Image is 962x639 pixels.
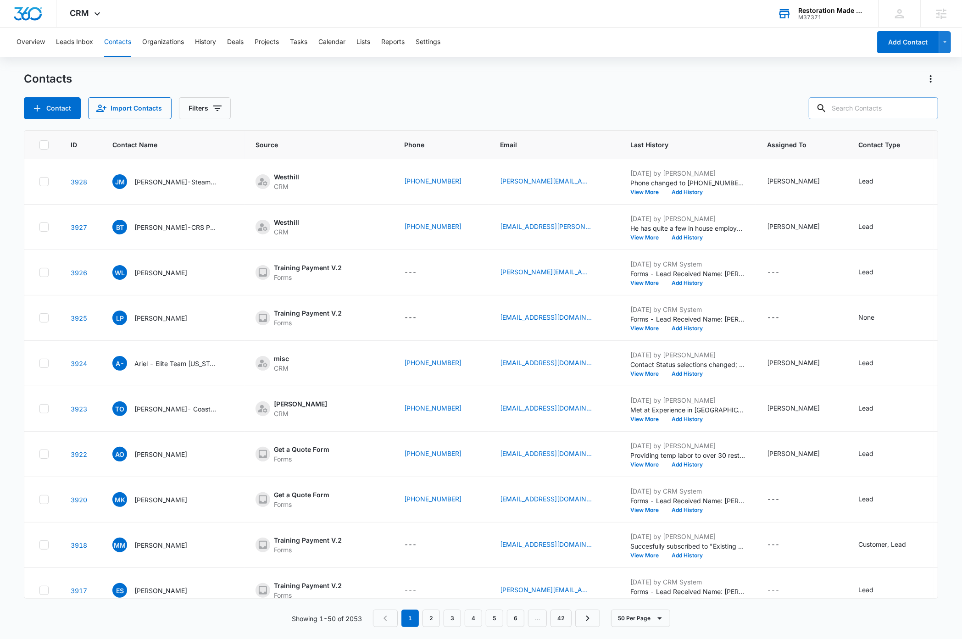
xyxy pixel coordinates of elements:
[112,220,127,234] span: BT
[416,28,440,57] button: Settings
[404,140,465,150] span: Phone
[274,227,299,237] div: CRM
[486,610,503,627] a: Page 5
[630,371,665,377] button: View More
[858,494,873,504] div: Lead
[500,312,592,322] a: [EMAIL_ADDRESS][DOMAIN_NAME]
[767,222,820,231] div: [PERSON_NAME]
[112,447,127,461] span: AO
[507,610,524,627] a: Page 6
[767,494,796,505] div: Assigned To - - Select to Edit Field
[256,308,358,328] div: Source - [object Object] - Select to Edit Field
[112,492,127,507] span: MK
[630,553,665,558] button: View More
[256,354,306,373] div: Source - [object Object] - Select to Edit Field
[500,176,592,186] a: [PERSON_NAME][EMAIL_ADDRESS][PERSON_NAME][DOMAIN_NAME]
[112,492,204,507] div: Contact Name - Mohit Kumar - Select to Edit Field
[767,312,796,323] div: Assigned To - - Select to Edit Field
[923,72,938,86] button: Actions
[274,217,299,227] div: Westhill
[665,235,709,240] button: Add History
[274,363,289,373] div: CRM
[381,28,405,57] button: Reports
[256,399,344,418] div: Source - [object Object] - Select to Edit Field
[134,313,187,323] p: [PERSON_NAME]
[877,31,939,53] button: Add Contact
[404,403,462,413] a: [PHONE_NUMBER]
[256,445,346,464] div: Source - [object Object] - Select to Edit Field
[767,140,823,150] span: Assigned To
[500,494,592,504] a: [EMAIL_ADDRESS][DOMAIN_NAME]
[256,140,369,150] span: Source
[630,417,665,422] button: View More
[71,223,87,231] a: Navigate to contact details page for Brig Tripp-CRS Packout
[630,235,665,240] button: View More
[112,265,204,280] div: Contact Name - Walt Latiuk - Select to Edit Field
[500,539,592,549] a: [EMAIL_ADDRESS][DOMAIN_NAME]
[274,454,329,464] div: Forms
[767,494,779,505] div: ---
[500,403,592,413] a: [EMAIL_ADDRESS][DOMAIN_NAME]
[404,176,462,186] a: [PHONE_NUMBER]
[630,223,745,233] p: He has quite a few in house employees. Nice guy but I think he is a bit naive. I told hm about th...
[71,405,87,413] a: Navigate to contact details page for Travis O'Neal- Coastal Restoration and Construction
[112,356,127,371] span: A-
[24,72,72,86] h1: Contacts
[179,97,231,119] button: Filters
[71,269,87,277] a: Navigate to contact details page for Walt Latiuk
[274,490,329,500] div: Get a Quote Form
[630,405,745,415] p: Met at Experience in [GEOGRAPHIC_DATA]. He is doing $7 million. Only been in business for 1.5 yea...
[404,176,478,187] div: Phone - (817) 940-1814 - Select to Edit Field
[500,312,608,323] div: Email - laur@downsconstruction.com - Select to Edit Field
[292,614,362,623] p: Showing 1-50 of 2053
[444,610,461,627] a: Page 3
[858,539,923,550] div: Contact Type - Customer, Lead - Select to Edit Field
[500,267,592,277] a: [PERSON_NAME][EMAIL_ADDRESS][DOMAIN_NAME]
[256,535,358,555] div: Source - [object Object] - Select to Edit Field
[256,490,346,509] div: Source - [object Object] - Select to Edit Field
[71,450,87,458] a: Navigate to contact details page for Alvaro Orellana
[767,585,779,596] div: ---
[274,172,299,182] div: Westhill
[630,168,745,178] p: [DATE] by [PERSON_NAME]
[227,28,244,57] button: Deals
[630,507,665,513] button: View More
[500,222,608,233] div: Email - brig.tripp@crspackout.com - Select to Edit Field
[858,140,909,150] span: Contact Type
[500,267,608,278] div: Email - Walt@Jetdryny.com - Select to Edit Field
[500,176,608,187] div: Email - jon.mcconathy@steamatic.com - Select to Edit Field
[134,222,217,232] p: [PERSON_NAME]-CRS Packout
[71,360,87,367] a: Navigate to contact details page for Ariel - Elite Team Florida
[500,449,592,458] a: [EMAIL_ADDRESS][DOMAIN_NAME]
[500,449,608,460] div: Email - Colochini85@hotmail.com - Select to Edit Field
[858,312,891,323] div: Contact Type - None - Select to Edit Field
[858,222,873,231] div: Lead
[630,350,745,360] p: [DATE] by [PERSON_NAME]
[665,371,709,377] button: Add History
[858,222,890,233] div: Contact Type - Lead - Select to Edit Field
[404,585,433,596] div: Phone - - Select to Edit Field
[274,545,342,555] div: Forms
[274,182,299,191] div: CRM
[551,610,572,627] a: Page 42
[858,449,890,460] div: Contact Type - Lead - Select to Edit Field
[630,541,745,551] p: Succesfully subscribed to "Existing Clients".
[767,176,820,186] div: [PERSON_NAME]
[858,267,873,277] div: Lead
[858,176,873,186] div: Lead
[404,312,417,323] div: ---
[142,28,184,57] button: Organizations
[318,28,345,57] button: Calendar
[767,176,836,187] div: Assigned To - Nate Cisney - Select to Edit Field
[465,610,482,627] a: Page 4
[404,449,478,460] div: Phone - (208) 504-5803 - Select to Edit Field
[71,587,87,595] a: Navigate to contact details page for Erik Skovgard
[404,267,433,278] div: Phone - - Select to Edit Field
[798,7,865,14] div: account name
[134,450,187,459] p: [PERSON_NAME]
[274,581,342,590] div: Training Payment V.2
[630,189,665,195] button: View More
[134,540,187,550] p: [PERSON_NAME]
[404,403,478,414] div: Phone - (757) 646-0103 - Select to Edit Field
[630,360,745,369] p: Contact Status selections changed; Hot Lead was added.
